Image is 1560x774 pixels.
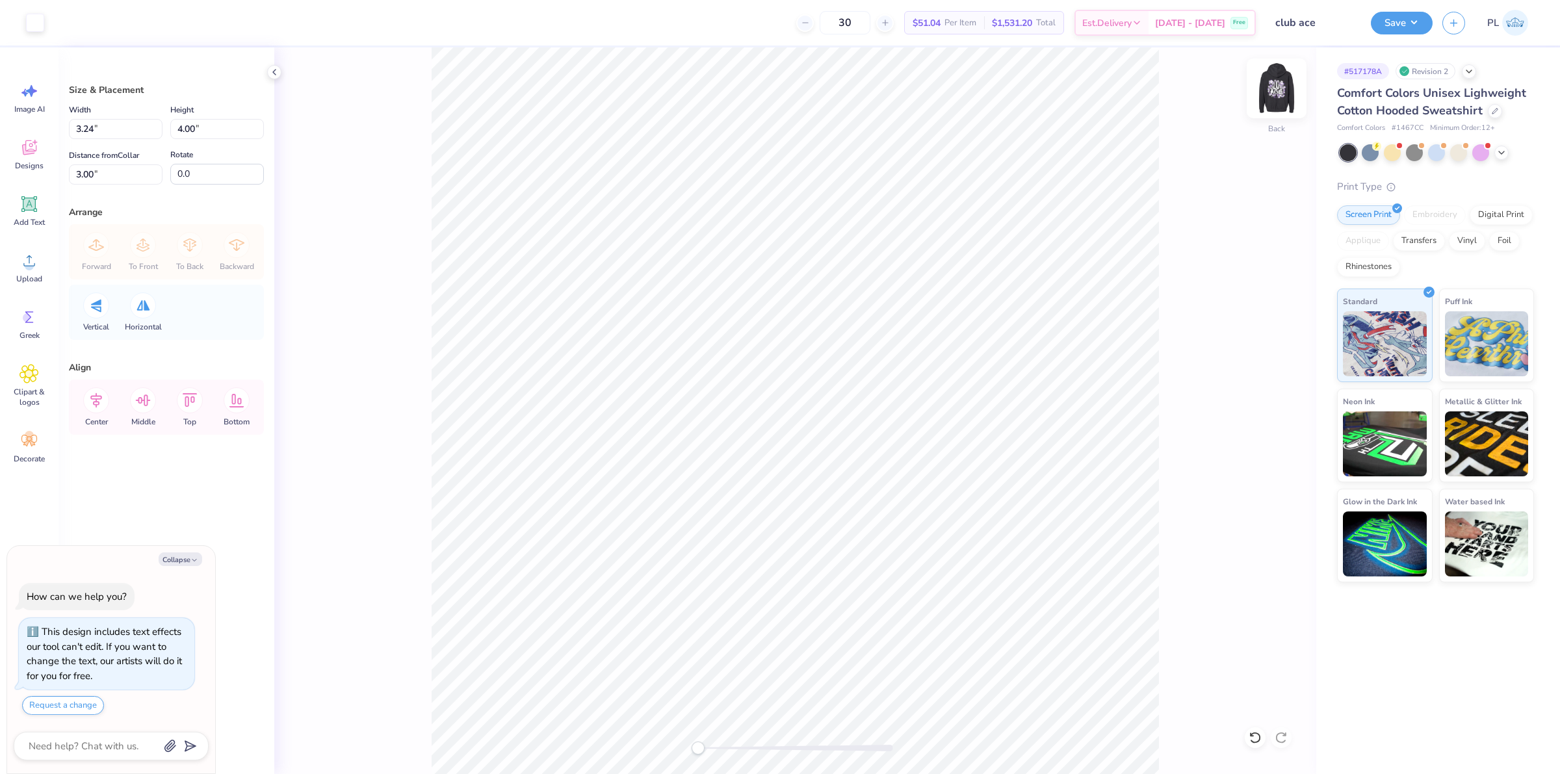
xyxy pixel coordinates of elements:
input: – – [820,11,870,34]
span: Neon Ink [1343,394,1375,408]
label: Width [69,102,91,118]
div: Transfers [1393,231,1445,251]
span: Add Text [14,217,45,227]
img: Metallic & Glitter Ink [1445,411,1529,476]
button: Collapse [159,552,202,566]
span: Per Item [944,16,976,30]
div: Rhinestones [1337,257,1400,277]
span: Center [85,417,108,427]
div: This design includes text effects our tool can't edit. If you want to change the text, our artist... [27,625,182,682]
span: Designs [15,161,44,171]
div: Size & Placement [69,83,264,97]
img: Water based Ink [1445,511,1529,576]
span: Metallic & Glitter Ink [1445,394,1522,408]
input: Untitled Design [1266,10,1361,36]
span: $51.04 [913,16,941,30]
span: Greek [19,330,40,341]
label: Distance from Collar [69,148,139,163]
div: Back [1268,123,1285,135]
span: Decorate [14,454,45,464]
img: Puff Ink [1445,311,1529,376]
img: Back [1251,62,1303,114]
img: Glow in the Dark Ink [1343,511,1427,576]
span: Comfort Colors Unisex Lighweight Cotton Hooded Sweatshirt [1337,85,1526,118]
span: Glow in the Dark Ink [1343,495,1417,508]
span: # 1467CC [1392,123,1423,134]
div: # 517178A [1337,63,1389,79]
span: Vertical [83,322,109,332]
span: Image AI [14,104,45,114]
div: Foil [1489,231,1520,251]
div: Accessibility label [692,742,705,755]
img: Neon Ink [1343,411,1427,476]
div: Arrange [69,205,264,219]
span: Puff Ink [1445,294,1472,308]
label: Height [170,102,194,118]
span: Est. Delivery [1082,16,1132,30]
div: Revision 2 [1396,63,1455,79]
div: Embroidery [1404,205,1466,225]
span: Top [183,417,196,427]
span: PL [1487,16,1499,31]
button: Request a change [22,696,104,715]
div: Align [69,361,264,374]
span: Middle [131,417,155,427]
img: Standard [1343,311,1427,376]
span: $1,531.20 [992,16,1032,30]
span: Standard [1343,294,1377,308]
label: Rotate [170,147,193,162]
span: Total [1036,16,1056,30]
div: Vinyl [1449,231,1485,251]
a: PL [1481,10,1534,36]
div: How can we help you? [27,590,127,603]
div: Digital Print [1470,205,1533,225]
span: Minimum Order: 12 + [1430,123,1495,134]
span: Free [1233,18,1245,27]
div: Print Type [1337,179,1534,194]
button: Save [1371,12,1433,34]
span: Comfort Colors [1337,123,1385,134]
img: Pamela Lois Reyes [1502,10,1528,36]
span: Bottom [224,417,250,427]
span: Upload [16,274,42,284]
span: Water based Ink [1445,495,1505,508]
span: [DATE] - [DATE] [1155,16,1225,30]
div: Screen Print [1337,205,1400,225]
span: Horizontal [125,322,162,332]
div: Applique [1337,231,1389,251]
span: Clipart & logos [8,387,51,407]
